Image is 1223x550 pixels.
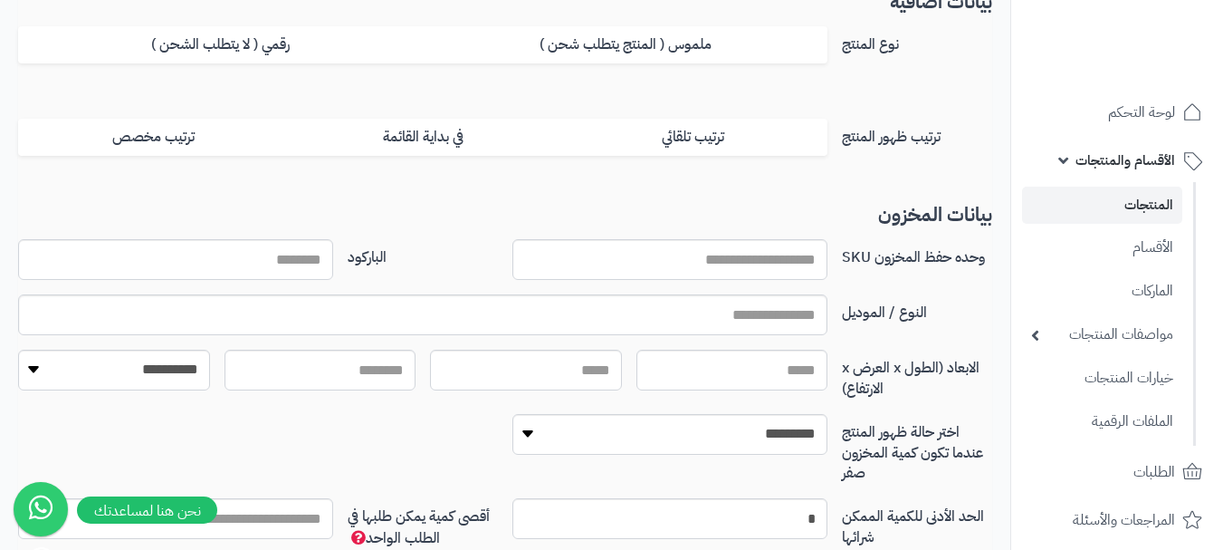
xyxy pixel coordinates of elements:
[1073,507,1175,533] span: المراجعات والأسئلة
[1022,187,1182,224] a: المنتجات
[423,26,827,63] label: ملموس ( المنتج يتطلب شحن )
[1022,91,1212,134] a: لوحة التحكم
[1108,100,1175,125] span: لوحة التحكم
[835,414,999,485] label: اختر حالة ظهور المنتج عندما تكون كمية المخزون صفر
[1022,315,1182,354] a: مواصفات المنتجات
[1022,450,1212,494] a: الطلبات
[835,294,999,323] label: النوع / الموديل
[835,239,999,268] label: وحده حفظ المخزون SKU
[1022,498,1212,542] a: المراجعات والأسئلة
[1022,359,1182,398] a: خيارات المنتجات
[1075,148,1175,173] span: الأقسام والمنتجات
[835,26,999,55] label: نوع المنتج
[18,26,423,63] label: رقمي ( لا يتطلب الشحن )
[348,506,490,549] span: أقصى كمية يمكن طلبها في الطلب الواحد
[835,498,999,548] label: الحد الأدنى للكمية الممكن شرائها
[1022,228,1182,267] a: الأقسام
[1022,272,1182,311] a: الماركات
[558,119,827,156] label: ترتيب تلقائي
[835,350,999,400] label: الابعاد (الطول x العرض x الارتفاع)
[1133,459,1175,485] span: الطلبات
[835,119,999,148] label: ترتيب ظهور المنتج
[340,239,505,268] label: الباركود
[18,205,992,226] h3: بيانات المخزون
[1022,402,1182,441] a: الملفات الرقمية
[18,119,288,156] label: ترتيب مخصص
[288,119,558,156] label: في بداية القائمة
